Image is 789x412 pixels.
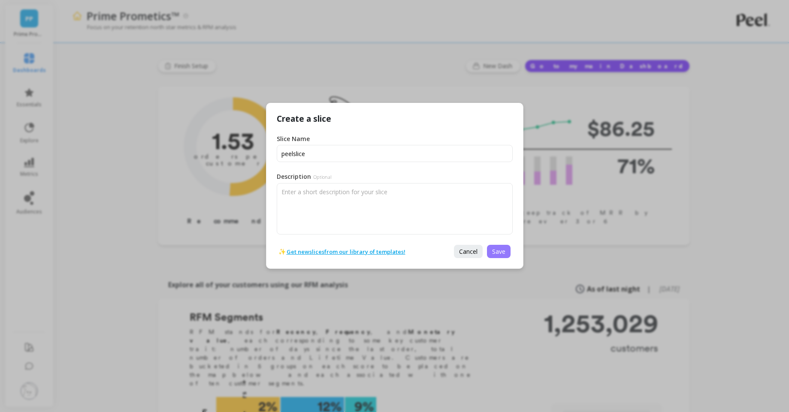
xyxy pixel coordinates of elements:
[277,113,331,124] p: Create a slice
[459,247,478,256] span: Cancel
[278,247,286,256] span: ✨
[277,145,513,162] input: Untitled Slice
[277,172,331,181] label: Description
[487,245,511,258] button: Save
[287,247,405,256] a: Get new slices from our library of templates!
[492,247,505,256] span: Save
[277,135,324,143] label: Slice Name
[313,174,331,180] span: Optional
[454,245,483,258] button: Cancel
